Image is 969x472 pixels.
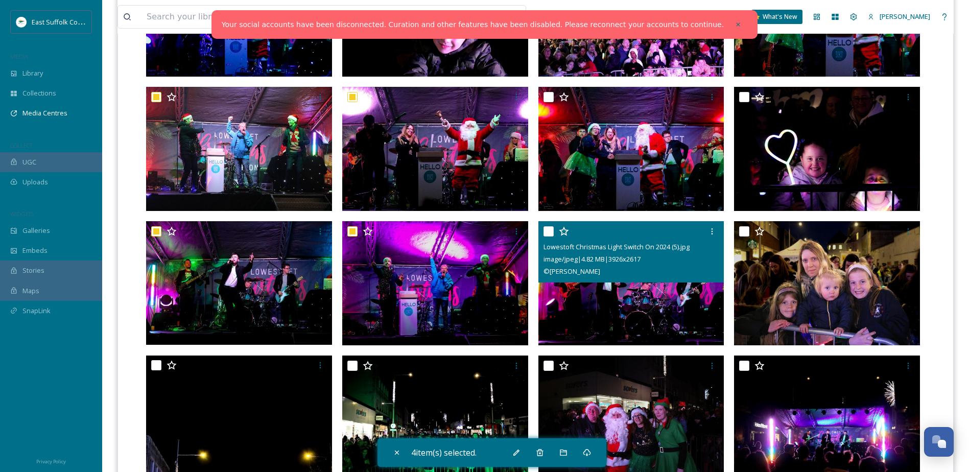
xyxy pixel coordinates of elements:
[880,12,930,21] span: [PERSON_NAME]
[10,210,34,218] span: WIDGETS
[32,17,92,27] span: East Suffolk Council
[222,19,724,30] a: Your social accounts have been disconnected. Curation and other features have been disabled. Plea...
[146,221,332,345] img: Lowestoft Christmas Light Switch On 2024 (8).jpg
[22,306,51,316] span: SnapLink
[863,7,935,27] a: [PERSON_NAME]
[538,221,724,345] img: Lowestoft Christmas Light Switch On 2024 (5).jpg
[22,246,48,255] span: Embeds
[22,226,50,235] span: Galleries
[543,242,690,251] span: Lowestoft Christmas Light Switch On 2024 (5).jpg
[22,108,67,118] span: Media Centres
[22,177,48,187] span: Uploads
[22,286,39,296] span: Maps
[141,6,442,28] input: Search your library
[22,88,56,98] span: Collections
[146,87,332,211] img: Lowestoft Christmas Light Switch On 2024 (12).jpg
[16,17,27,27] img: ESC%20Logo.png
[751,10,802,24] a: What's New
[734,87,920,211] img: Lowestoft Christmas Light Switch On 2024 (9).jpg
[342,87,528,211] img: Lowestoft Christmas Light Switch On 2024 (11).jpg
[543,267,600,276] span: © [PERSON_NAME]
[924,427,954,457] button: Open Chat
[22,157,36,167] span: UGC
[734,221,920,345] img: Lowestoft Christmas Light Switch On 2024 (4).jpg
[10,141,32,149] span: COLLECT
[538,87,724,211] img: Lowestoft Christmas Light Switch On 2024 (10).jpg
[36,455,66,467] a: Privacy Policy
[461,7,521,27] a: View all files
[411,446,477,459] span: 4 item(s) selected.
[22,68,43,78] span: Library
[10,53,28,60] span: MEDIA
[543,254,641,264] span: image/jpeg | 4.82 MB | 3926 x 2617
[22,266,44,275] span: Stories
[36,458,66,465] span: Privacy Policy
[342,221,528,345] img: Lowestoft Christmas Light Switch On 2024 (7).jpg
